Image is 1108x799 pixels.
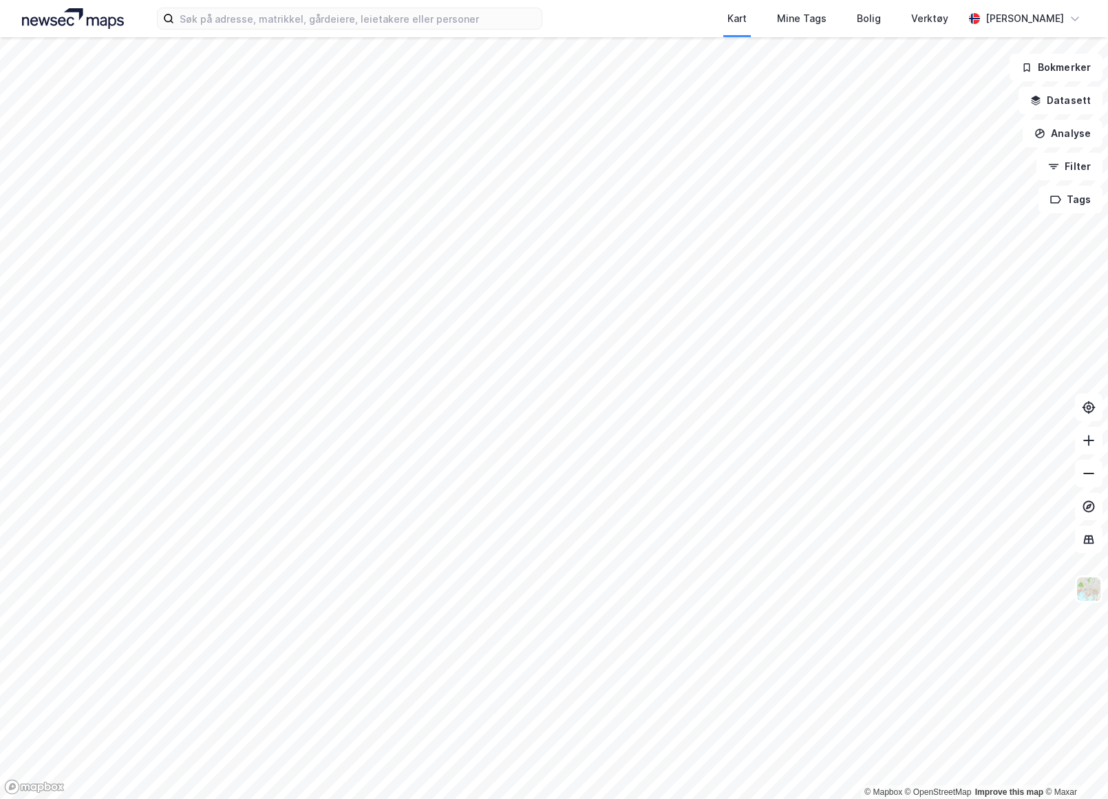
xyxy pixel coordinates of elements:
div: Verktøy [911,10,948,27]
img: logo.a4113a55bc3d86da70a041830d287a7e.svg [22,8,124,29]
div: Bolig [857,10,881,27]
div: [PERSON_NAME] [986,10,1064,27]
iframe: Chat Widget [1039,733,1108,799]
div: Kart [727,10,747,27]
div: Mine Tags [777,10,827,27]
input: Søk på adresse, matrikkel, gårdeiere, leietakere eller personer [174,8,542,29]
